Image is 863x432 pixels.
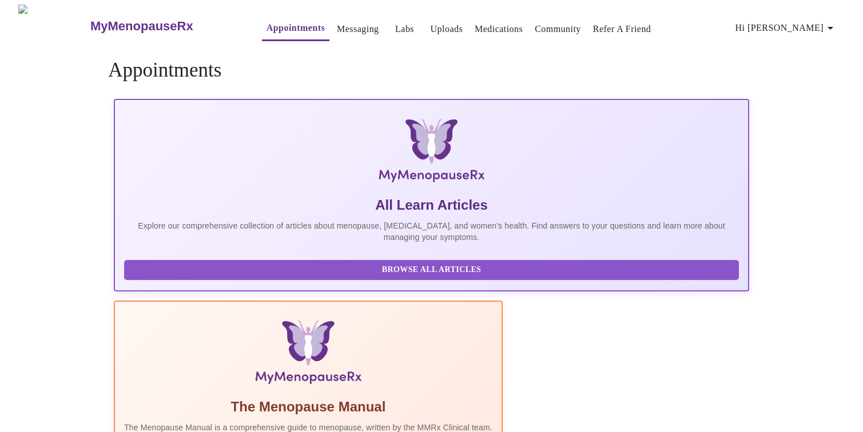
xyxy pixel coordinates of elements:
button: Messaging [332,18,383,41]
a: Medications [475,21,523,37]
h4: Appointments [108,59,755,82]
button: Hi [PERSON_NAME] [731,17,842,39]
a: Labs [395,21,414,37]
button: Appointments [262,17,329,41]
p: Explore our comprehensive collection of articles about menopause, [MEDICAL_DATA], and women's hea... [124,220,739,243]
img: MyMenopauseRx Logo [220,118,643,187]
a: Refer a Friend [593,21,651,37]
a: Community [535,21,581,37]
a: Appointments [267,20,325,36]
img: Menopause Manual [182,320,434,389]
button: Medications [470,18,527,41]
a: Messaging [337,21,379,37]
img: MyMenopauseRx Logo [18,5,89,47]
button: Browse All Articles [124,260,739,280]
h5: All Learn Articles [124,196,739,214]
span: Browse All Articles [136,263,727,277]
h5: The Menopause Manual [124,398,492,416]
a: Browse All Articles [124,264,742,274]
button: Labs [387,18,423,41]
span: Hi [PERSON_NAME] [735,20,837,36]
button: Uploads [426,18,468,41]
a: Uploads [431,21,463,37]
button: Refer a Friend [588,18,656,41]
button: Community [530,18,586,41]
h3: MyMenopauseRx [90,19,193,34]
a: MyMenopauseRx [89,6,238,46]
